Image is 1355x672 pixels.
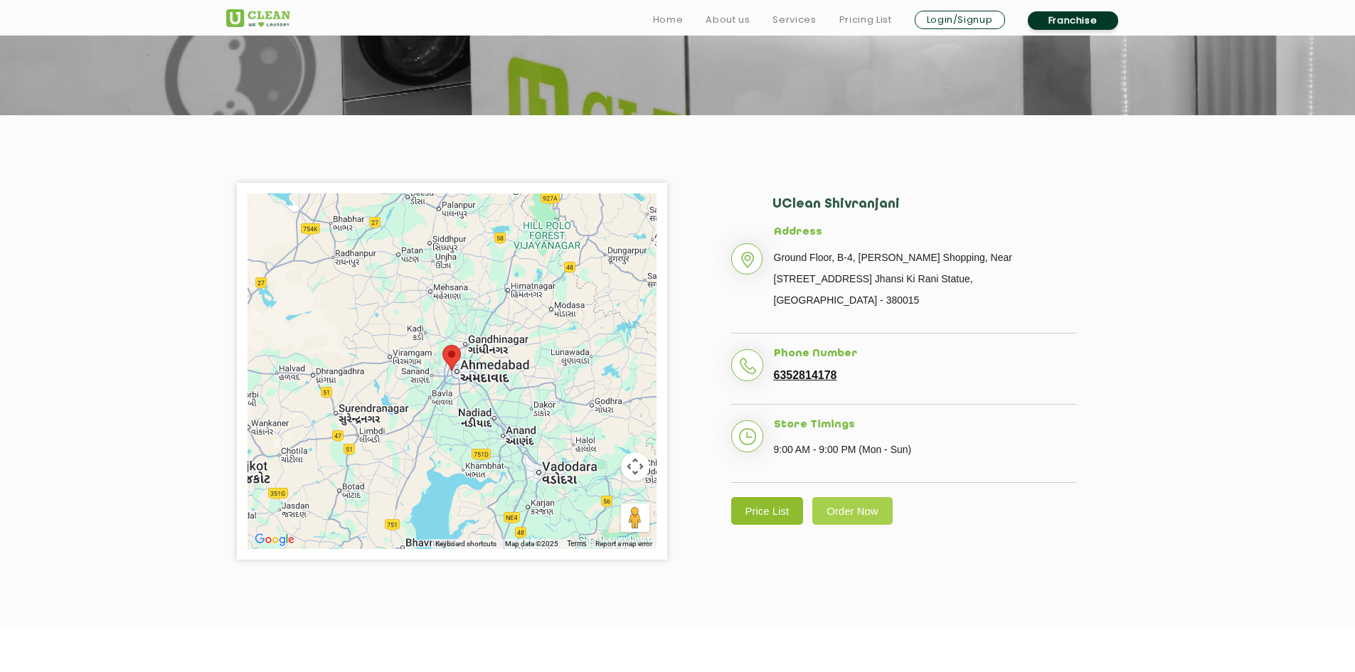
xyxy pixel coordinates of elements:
[505,540,558,548] span: Map data ©2025
[251,530,298,549] img: Google
[774,247,1076,311] p: Ground Floor, B-4, [PERSON_NAME] Shopping, Near [STREET_ADDRESS] Jhansi Ki Rani Statue, [GEOGRAPH...
[251,530,298,549] a: Open this area in Google Maps (opens a new window)
[812,497,893,525] a: Order Now
[595,539,652,549] a: Report a map error
[621,503,649,532] button: Drag Pegman onto the map to open Street View
[774,348,1076,361] h5: Phone Number
[435,539,496,549] button: Keyboard shortcuts
[774,439,1076,460] p: 9:00 AM - 9:00 PM (Mon - Sun)
[567,539,586,549] a: Terms
[772,197,1076,226] h2: UClean Shivranjani
[731,497,804,525] a: Price List
[226,9,290,27] img: UClean Laundry and Dry Cleaning
[839,11,892,28] a: Pricing List
[774,369,837,382] a: 6352814178
[621,452,649,481] button: Map camera controls
[772,11,816,28] a: Services
[706,11,750,28] a: About us
[774,419,1076,432] h5: Store Timings
[653,11,684,28] a: Home
[915,11,1005,29] a: Login/Signup
[1028,11,1118,30] a: Franchise
[774,226,1076,239] h5: Address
